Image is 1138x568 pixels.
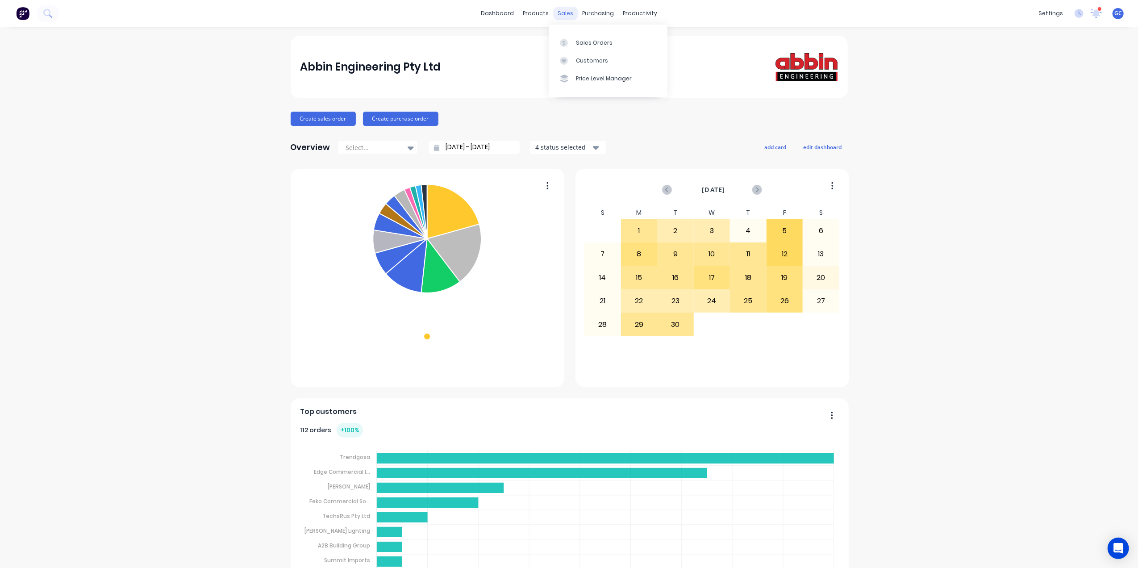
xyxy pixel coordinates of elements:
a: Sales Orders [549,33,667,51]
div: Overview [291,138,330,156]
div: 7 [585,243,621,265]
div: W [694,206,730,219]
img: Factory [16,7,29,20]
div: T [730,206,767,219]
div: purchasing [578,7,618,20]
div: M [621,206,658,219]
div: 9 [658,243,693,265]
tspan: Feko Commercial So... [309,497,370,505]
div: 11 [730,243,766,265]
span: [DATE] [702,185,725,195]
span: Top customers [300,406,357,417]
div: 24 [694,290,730,312]
div: 27 [803,290,839,312]
div: products [518,7,553,20]
div: 1 [621,220,657,242]
div: 13 [803,243,839,265]
tspan: [PERSON_NAME] Lighting [304,527,370,535]
div: 15 [621,267,657,289]
div: Customers [576,57,608,65]
img: Abbin Engineering Pty Ltd [775,53,838,81]
div: Abbin Engineering Pty Ltd [300,58,441,76]
div: S [584,206,621,219]
div: 3 [694,220,730,242]
tspan: [PERSON_NAME] [328,483,370,490]
button: 4 status selected [530,141,606,154]
div: 10 [694,243,730,265]
button: edit dashboard [798,141,848,153]
div: 28 [585,313,621,335]
button: Create sales order [291,112,356,126]
tspan: A2B Building Group [318,542,370,549]
div: 17 [694,267,730,289]
div: 25 [730,290,766,312]
div: sales [553,7,578,20]
span: GC [1114,9,1122,17]
div: 26 [767,290,803,312]
div: 6 [803,220,839,242]
div: 29 [621,313,657,335]
div: productivity [618,7,662,20]
button: Create purchase order [363,112,438,126]
div: 14 [585,267,621,289]
div: 30 [658,313,693,335]
div: T [657,206,694,219]
div: 112 orders [300,423,363,438]
tspan: Summit Imports [324,556,370,564]
div: 4 status selected [535,142,592,152]
a: Customers [549,52,667,70]
tspan: Edge Commercial I... [314,468,370,476]
div: S [803,206,839,219]
button: add card [759,141,792,153]
div: F [767,206,803,219]
div: 21 [585,290,621,312]
div: 22 [621,290,657,312]
div: + 100 % [337,423,363,438]
div: 19 [767,267,803,289]
div: 18 [730,267,766,289]
div: 23 [658,290,693,312]
div: 16 [658,267,693,289]
div: settings [1034,7,1067,20]
div: Price Level Manager [576,75,632,83]
div: Sales Orders [576,39,613,47]
div: 12 [767,243,803,265]
tspan: TechsRus Pty Ltd [322,512,370,520]
div: Open Intercom Messenger [1108,538,1129,559]
div: 4 [730,220,766,242]
tspan: Trendgosa [340,453,370,461]
div: 20 [803,267,839,289]
div: 8 [621,243,657,265]
div: 5 [767,220,803,242]
a: Price Level Manager [549,70,667,88]
div: 2 [658,220,693,242]
a: dashboard [476,7,518,20]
